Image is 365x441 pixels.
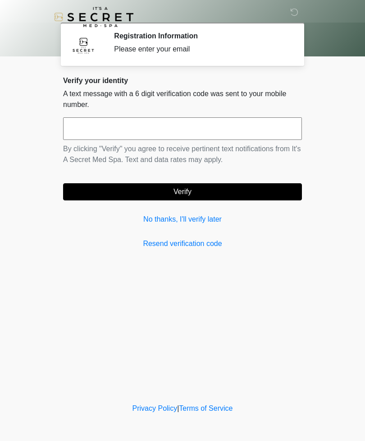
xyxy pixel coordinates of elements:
img: It's A Secret Med Spa Logo [54,7,133,27]
h2: Registration Information [114,32,288,40]
button: Verify [63,183,302,200]
h2: Verify your identity [63,76,302,85]
p: By clicking "Verify" you agree to receive pertinent text notifications from It's A Secret Med Spa... [63,144,302,165]
a: Terms of Service [179,404,233,412]
img: Agent Avatar [70,32,97,59]
div: Please enter your email [114,44,288,55]
a: No thanks, I'll verify later [63,214,302,225]
a: Resend verification code [63,238,302,249]
p: A text message with a 6 digit verification code was sent to your mobile number. [63,88,302,110]
a: Privacy Policy [132,404,178,412]
a: | [177,404,179,412]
